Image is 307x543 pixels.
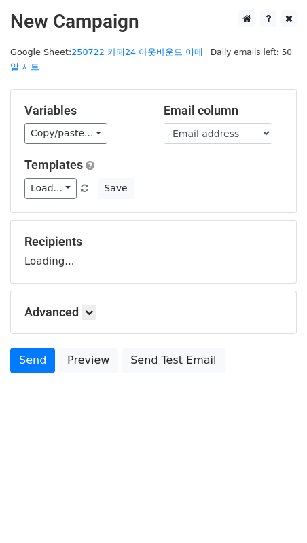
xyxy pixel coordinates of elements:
span: Daily emails left: 50 [206,45,297,60]
a: Send Test Email [122,348,225,373]
a: 250722 카페24 아웃바운드 이메일 시트 [10,47,203,73]
a: Preview [58,348,118,373]
a: Templates [24,157,83,172]
h5: Email column [164,103,283,118]
h5: Variables [24,103,143,118]
a: Daily emails left: 50 [206,47,297,57]
h5: Advanced [24,305,283,320]
div: Loading... [24,234,283,269]
h2: New Campaign [10,10,297,33]
a: Send [10,348,55,373]
button: Save [98,178,133,199]
h5: Recipients [24,234,283,249]
small: Google Sheet: [10,47,203,73]
a: Load... [24,178,77,199]
a: Copy/paste... [24,123,107,144]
